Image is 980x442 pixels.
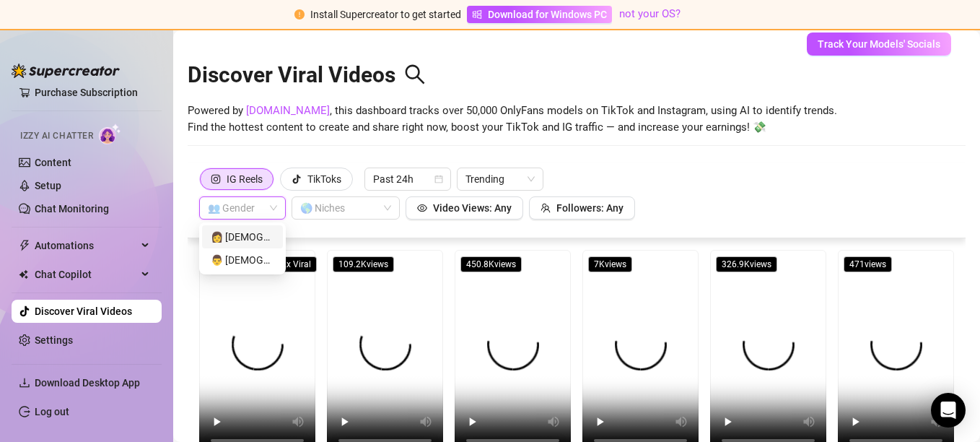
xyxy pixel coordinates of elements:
span: download [19,377,30,389]
img: Chat Copilot [19,269,28,279]
img: AI Chatter [99,123,121,144]
span: 2 x Viral [263,256,317,272]
span: Download Desktop App [35,377,140,389]
div: Open Intercom Messenger [931,393,966,428]
div: IG Reels [227,168,263,190]
h2: Discover Viral Videos [188,61,426,89]
a: Discover Viral Videos [35,305,132,317]
a: Purchase Subscription [35,81,150,104]
span: tik-tok [292,174,302,184]
span: Video Views: Any [433,202,512,214]
span: Chat Copilot [35,263,137,286]
div: TikToks [307,168,341,190]
span: Download for Windows PC [488,6,607,22]
span: search [404,64,426,85]
div: 👨 Male [202,248,283,272]
span: Followers: Any [556,202,624,214]
div: 👨 [DEMOGRAPHIC_DATA] [211,252,274,268]
span: team [541,203,551,213]
a: Settings [35,334,73,346]
button: Video Views: Any [406,196,523,220]
span: Past 24h [373,168,442,190]
span: Automations [35,234,137,257]
img: logo-BBDzfeDw.svg [12,64,120,78]
span: eye [417,203,427,213]
span: 7K views [588,256,632,272]
span: Track Your Models' Socials [818,38,940,50]
span: exclamation-circle [294,9,305,19]
span: 109.2K views [333,256,394,272]
div: 👩 Female [202,225,283,248]
span: Izzy AI Chatter [20,129,93,143]
span: 471 views [844,256,892,272]
span: Powered by , this dashboard tracks over 50,000 OnlyFans models on TikTok and Instagram, using AI ... [188,103,837,136]
a: Log out [35,406,69,417]
a: not your OS? [619,7,681,20]
span: thunderbolt [19,240,30,251]
span: Install Supercreator to get started [310,9,461,20]
span: calendar [434,175,443,183]
span: windows [472,9,482,19]
div: 👩 [DEMOGRAPHIC_DATA] [211,229,274,245]
span: Trending [465,168,535,190]
a: Content [35,157,71,168]
span: 450.8K views [460,256,522,272]
a: Download for Windows PC [467,6,612,23]
a: Setup [35,180,61,191]
button: Followers: Any [529,196,635,220]
span: 326.9K views [716,256,777,272]
a: Chat Monitoring [35,203,109,214]
span: instagram [211,174,221,184]
button: Track Your Models' Socials [807,32,951,56]
a: [DOMAIN_NAME] [246,104,330,117]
